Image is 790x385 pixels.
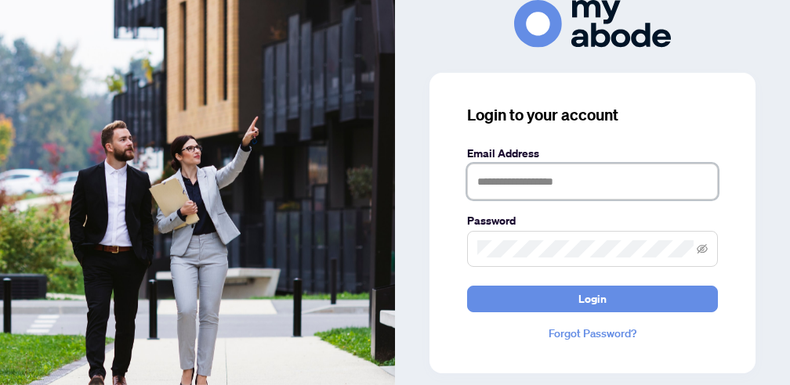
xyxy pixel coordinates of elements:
[578,286,607,311] span: Login
[467,325,718,342] a: Forgot Password?
[467,104,718,126] h3: Login to your account
[697,243,708,254] span: eye-invisible
[467,212,718,229] label: Password
[467,286,718,312] button: Login
[467,145,718,162] label: Email Address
